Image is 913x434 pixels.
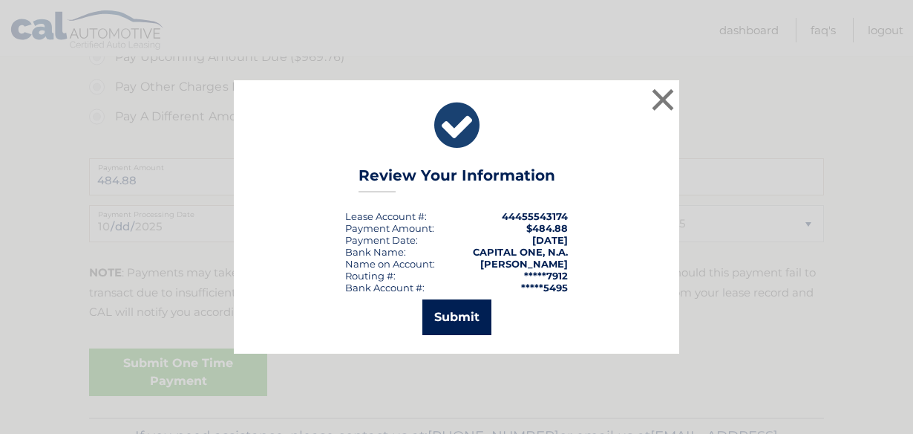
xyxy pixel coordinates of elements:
[345,234,418,246] div: :
[345,246,406,258] div: Bank Name:
[345,234,416,246] span: Payment Date
[345,282,425,294] div: Bank Account #:
[359,166,555,192] h3: Review Your Information
[345,258,435,270] div: Name on Account:
[422,299,491,335] button: Submit
[502,210,568,222] strong: 44455543174
[345,210,427,222] div: Lease Account #:
[473,246,568,258] strong: CAPITAL ONE, N.A.
[532,234,568,246] span: [DATE]
[345,270,396,282] div: Routing #:
[648,85,678,114] button: ×
[345,222,434,234] div: Payment Amount:
[480,258,568,270] strong: [PERSON_NAME]
[526,222,568,234] span: $484.88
